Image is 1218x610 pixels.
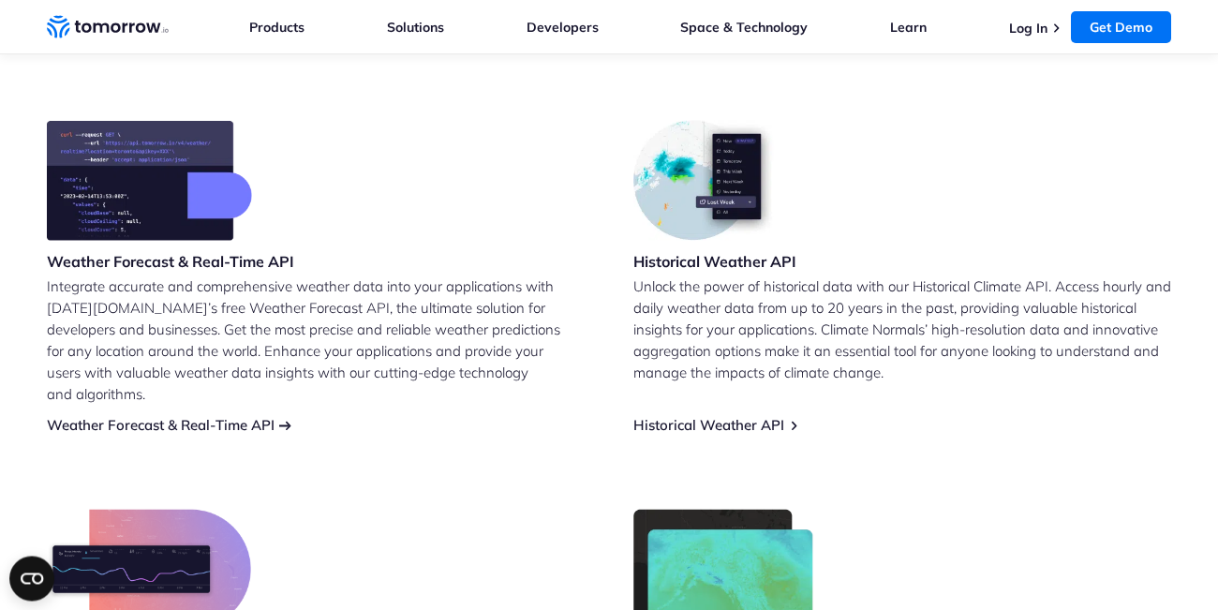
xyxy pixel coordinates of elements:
[633,251,796,272] h3: Historical Weather API
[47,275,585,405] p: Integrate accurate and comprehensive weather data into your applications with [DATE][DOMAIN_NAME]...
[680,19,808,36] a: Space & Technology
[47,13,169,41] a: Home link
[1071,11,1171,43] a: Get Demo
[387,19,444,36] a: Solutions
[890,19,927,36] a: Learn
[47,416,275,434] a: Weather Forecast & Real-Time API
[1009,20,1047,37] a: Log In
[249,19,304,36] a: Products
[527,19,599,36] a: Developers
[47,251,294,272] h3: Weather Forecast & Real-Time API
[633,275,1171,383] p: Unlock the power of historical data with our Historical Climate API. Access hourly and daily weat...
[633,416,784,434] a: Historical Weather API
[9,556,54,601] button: Open CMP widget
